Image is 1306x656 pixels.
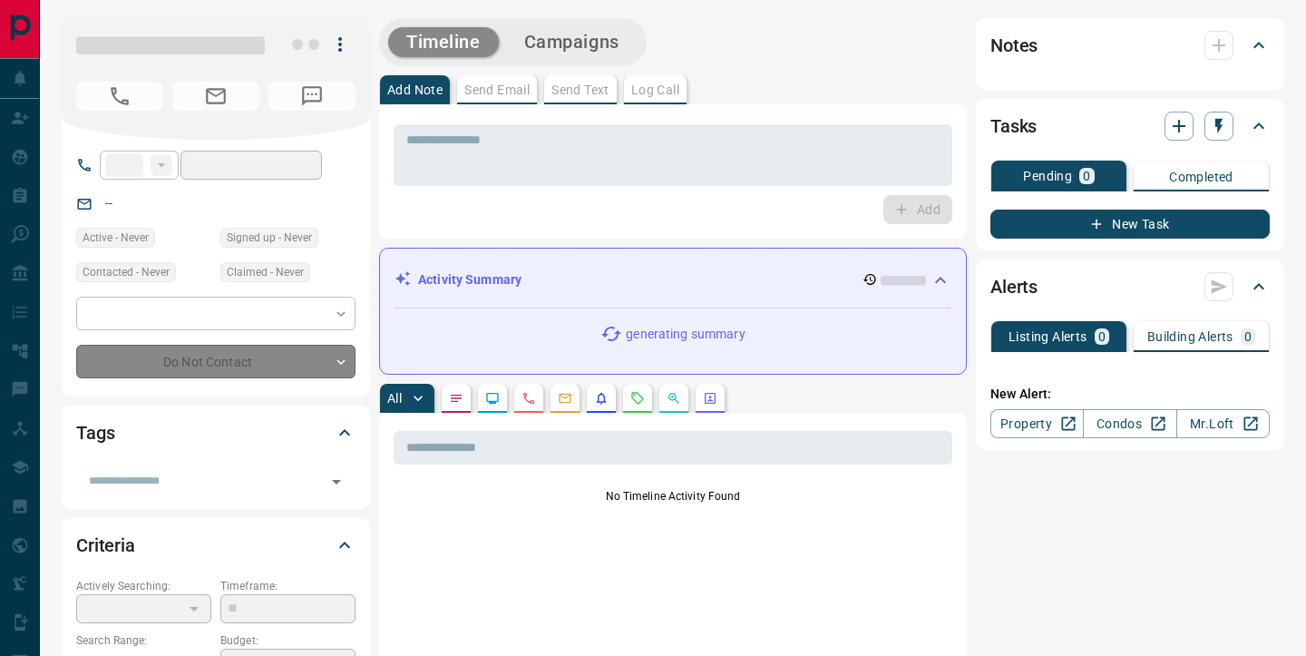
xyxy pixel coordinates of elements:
svg: Lead Browsing Activity [485,391,500,406]
p: No Timeline Activity Found [394,488,952,504]
div: Do Not Contact [76,345,356,378]
span: Signed up - Never [227,229,312,247]
h2: Tasks [990,112,1037,141]
span: Active - Never [83,229,149,247]
div: Criteria [76,524,356,567]
button: New Task [990,210,1270,239]
span: Contacted - Never [83,263,170,281]
span: No Email [172,82,259,111]
svg: Opportunities [667,391,681,406]
div: Tags [76,411,356,455]
svg: Calls [521,391,536,406]
span: Claimed - Never [227,263,304,281]
svg: Requests [630,391,645,406]
button: Open [324,469,349,494]
a: -- [105,196,112,211]
h2: Notes [990,31,1038,60]
svg: Listing Alerts [594,391,609,406]
p: Add Note [387,83,443,96]
span: No Number [76,82,163,111]
p: 0 [1083,170,1090,182]
svg: Notes [449,391,463,406]
div: Alerts [990,265,1270,308]
p: Actively Searching: [76,578,211,594]
p: generating summary [626,325,745,344]
a: Mr.Loft [1176,409,1270,438]
p: Listing Alerts [1009,330,1087,343]
p: All [387,392,402,405]
p: Completed [1169,171,1233,183]
p: Pending [1023,170,1072,182]
p: New Alert: [990,385,1270,404]
div: Tasks [990,104,1270,148]
p: Budget: [220,632,356,649]
div: Activity Summary [395,263,951,297]
p: Building Alerts [1147,330,1233,343]
button: Timeline [388,27,499,57]
div: Notes [990,24,1270,67]
a: Property [990,409,1084,438]
h2: Tags [76,418,114,447]
p: Activity Summary [418,270,521,289]
span: No Number [268,82,356,111]
p: 0 [1244,330,1252,343]
button: Campaigns [506,27,638,57]
p: 0 [1098,330,1106,343]
p: Timeframe: [220,578,356,594]
h2: Criteria [76,531,135,560]
svg: Agent Actions [703,391,717,406]
svg: Emails [558,391,572,406]
a: Condos [1083,409,1176,438]
h2: Alerts [990,272,1038,301]
p: Search Range: [76,632,211,649]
